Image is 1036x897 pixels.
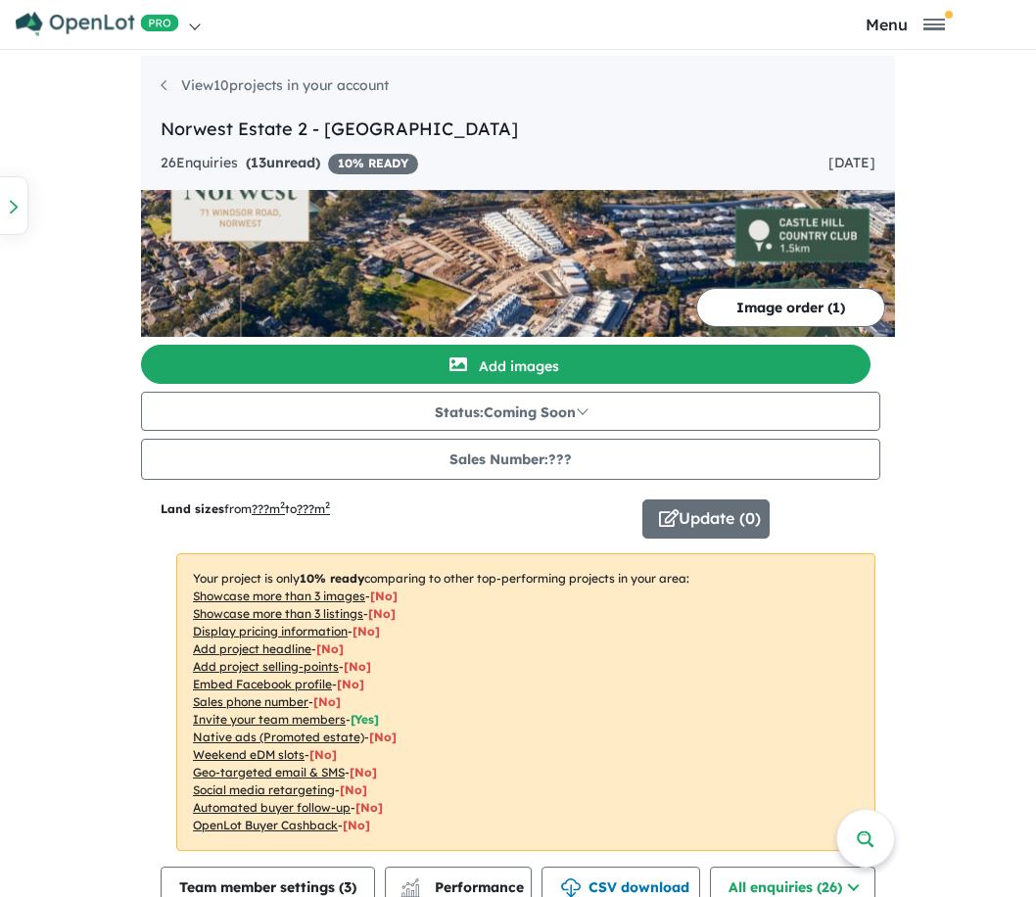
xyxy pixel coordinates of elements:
span: [ No ] [368,606,396,621]
span: 13 [251,154,266,171]
u: Embed Facebook profile [193,677,332,691]
u: Automated buyer follow-up [193,800,351,815]
strong: ( unread) [246,154,320,171]
span: [ No ] [313,694,341,709]
img: bar-chart.svg [400,884,420,897]
span: [No] [369,730,397,744]
img: line-chart.svg [401,878,419,889]
u: Add project selling-points [193,659,339,674]
span: [ No ] [370,589,398,603]
u: Invite your team members [193,712,346,727]
div: [DATE] [828,152,875,175]
u: Social media retargeting [193,782,335,797]
u: OpenLot Buyer Cashback [193,818,338,832]
img: Norwest Estate 2 - Norwest [141,190,895,337]
span: 3 [344,878,352,896]
sup: 2 [325,499,330,510]
sup: 2 [280,499,285,510]
span: Performance [403,878,524,896]
u: ???m [297,501,330,516]
button: Toggle navigation [779,15,1031,33]
span: [ No ] [337,677,364,691]
span: to [285,501,330,516]
button: Status:Coming Soon [141,392,880,431]
span: [ No ] [353,624,380,638]
u: ??? m [252,501,285,516]
p: Your project is only comparing to other top-performing projects in your area: - - - - - - - - - -... [176,553,875,851]
span: [ No ] [316,641,344,656]
p: from [161,499,628,519]
nav: breadcrumb [161,75,875,116]
u: Showcase more than 3 images [193,589,365,603]
b: Land sizes [161,501,224,516]
u: Showcase more than 3 listings [193,606,363,621]
span: [No] [355,800,383,815]
span: [ No ] [344,659,371,674]
button: Sales Number:??? [141,439,880,480]
u: Weekend eDM slots [193,747,305,762]
a: Norwest Estate 2 - [GEOGRAPHIC_DATA] [161,118,518,140]
span: [No] [340,782,367,797]
a: View10projects in your account [161,76,389,94]
u: Sales phone number [193,694,308,709]
u: Add project headline [193,641,311,656]
button: Add images [141,345,871,384]
u: Geo-targeted email & SMS [193,765,345,779]
u: Display pricing information [193,624,348,638]
button: Update (0) [642,499,770,539]
button: Image order (1) [696,288,885,327]
span: [No] [343,818,370,832]
b: 10 % ready [300,571,364,586]
span: [No] [350,765,377,779]
span: 10 % READY [328,154,418,174]
div: 26 Enquir ies [161,152,418,175]
img: Openlot PRO Logo White [16,12,179,36]
span: [No] [309,747,337,762]
span: [ Yes ] [351,712,379,727]
u: Native ads (Promoted estate) [193,730,364,744]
